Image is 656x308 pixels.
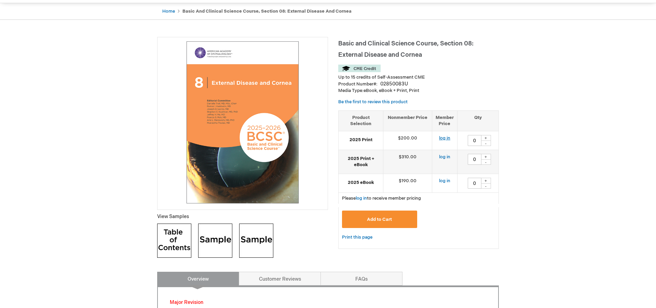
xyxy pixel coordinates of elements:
div: + [481,178,491,184]
td: $200.00 [383,131,432,150]
strong: 2025 eBook [342,179,380,186]
a: Home [162,9,175,14]
th: Qty [457,110,498,131]
img: Basic and Clinical Science Course, Section 08: External Disease and Cornea [161,41,324,204]
a: log in [439,178,450,184]
img: CME Credit [338,65,381,72]
th: Member Price [432,110,457,131]
strong: 2025 Print [342,137,380,143]
td: $310.00 [383,150,432,174]
strong: Product Number [338,81,378,87]
div: - [481,140,491,146]
div: + [481,154,491,160]
strong: Basic and Clinical Science Course, Section 08: External Disease and Cornea [182,9,352,14]
input: Qty [468,178,481,189]
strong: Media Type: [338,88,364,93]
p: View Samples [157,213,328,220]
img: Click to view [239,224,273,258]
th: Nonmember Price [383,110,432,131]
a: FAQs [320,272,402,285]
span: Please to receive member pricing [342,196,421,201]
span: Basic and Clinical Science Course, Section 08: External Disease and Cornea [338,40,474,58]
a: Print this page [342,233,372,242]
font: Major Revision [170,299,203,305]
a: Overview [157,272,239,285]
button: Add to Cart [342,211,417,228]
a: log in [439,135,450,141]
strong: 2025 Print + eBook [342,156,380,168]
img: Click to view [198,224,232,258]
input: Qty [468,154,481,165]
div: + [481,135,491,141]
a: Be the first to review this product [338,99,408,105]
p: eBook, eBook + Print, Print [338,88,499,94]
div: - [481,183,491,189]
th: Product Selection [339,110,383,131]
a: log in [356,196,367,201]
div: - [481,159,491,165]
span: Add to Cart [367,217,392,222]
input: Qty [468,135,481,146]
a: Customer Reviews [239,272,321,285]
a: log in [439,154,450,160]
td: $190.00 [383,174,432,192]
div: 02850083U [380,81,408,88]
img: Click to view [157,224,191,258]
li: Up to 15 credits of Self-Assessment CME [338,74,499,81]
